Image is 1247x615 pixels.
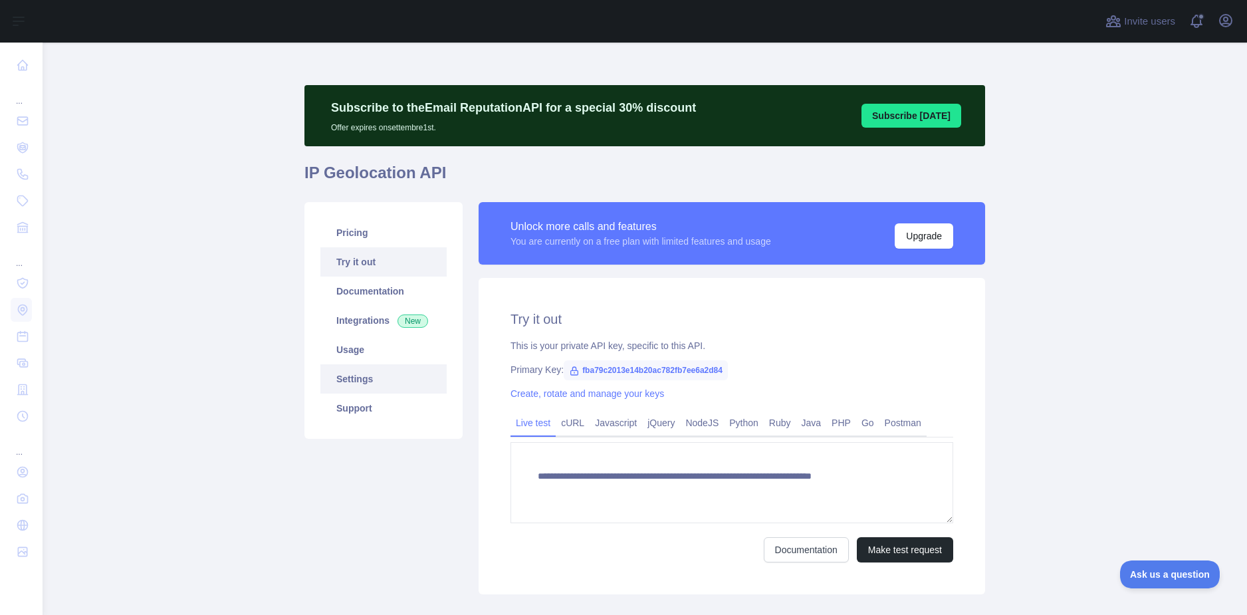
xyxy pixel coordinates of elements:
a: PHP [826,412,856,433]
h2: Try it out [510,310,953,328]
a: Pricing [320,218,447,247]
span: fba79c2013e14b20ac782fb7ee6a2d84 [564,360,728,380]
a: Go [856,412,879,433]
div: This is your private API key, specific to this API. [510,339,953,352]
div: ... [11,80,32,106]
p: Offer expires on settembre 1st. [331,117,696,133]
a: Javascript [590,412,642,433]
a: Postman [879,412,927,433]
a: Support [320,394,447,423]
h1: IP Geolocation API [304,162,985,194]
a: Usage [320,335,447,364]
div: Primary Key: [510,363,953,376]
button: Upgrade [895,223,953,249]
div: Unlock more calls and features [510,219,771,235]
button: Make test request [857,537,953,562]
button: Invite users [1103,11,1178,32]
div: You are currently on a free plan with limited features and usage [510,235,771,248]
a: Try it out [320,247,447,277]
a: Create, rotate and manage your keys [510,388,664,399]
div: ... [11,242,32,269]
a: cURL [556,412,590,433]
a: jQuery [642,412,680,433]
a: Documentation [320,277,447,306]
a: Settings [320,364,447,394]
div: ... [11,431,32,457]
a: Ruby [764,412,796,433]
a: NodeJS [680,412,724,433]
p: Subscribe to the Email Reputation API for a special 30 % discount [331,98,696,117]
a: Integrations New [320,306,447,335]
span: Invite users [1124,14,1175,29]
a: Python [724,412,764,433]
a: Documentation [764,537,849,562]
a: Live test [510,412,556,433]
a: Java [796,412,827,433]
span: New [397,314,428,328]
button: Subscribe [DATE] [861,104,961,128]
iframe: Toggle Customer Support [1120,560,1220,588]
